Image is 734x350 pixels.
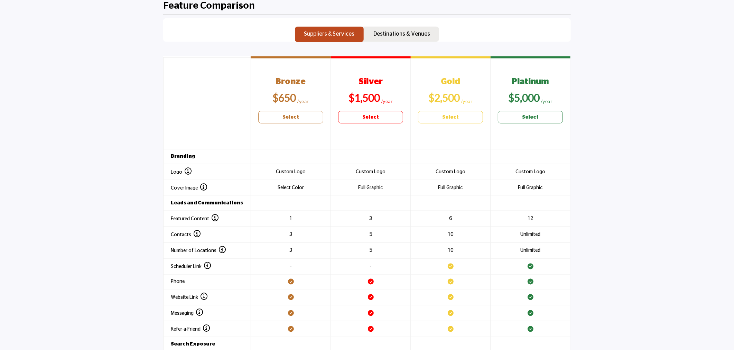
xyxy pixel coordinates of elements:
td: - [331,258,411,274]
span: 6 [449,216,452,221]
span: Website Link [171,295,207,300]
p: Destinations & Venues [374,30,430,38]
th: Phone [164,274,251,289]
span: 3 [289,232,292,237]
span: Custom Logo [276,169,306,174]
td: - [251,258,331,274]
span: 12 [528,216,533,221]
span: 5 [369,248,372,253]
span: Contacts [171,232,201,237]
strong: Search Exposure [171,342,215,347]
span: Unlimited [520,232,540,237]
span: 3 [369,216,372,221]
p: Suppliers & Services [304,30,355,38]
span: Custom Logo [356,169,385,174]
button: Suppliers & Services [295,27,364,43]
strong: Leads and Communications [171,201,243,205]
span: Cover Image [171,186,207,191]
span: Messaging [171,311,203,316]
span: Full Graphic [438,185,463,190]
span: Select Color [278,185,304,190]
span: 3 [289,248,292,253]
span: Number of Locations [171,248,226,253]
button: Destinations & Venues [365,27,439,43]
span: Logo [171,170,192,175]
span: 5 [369,232,372,237]
span: Unlimited [520,248,540,253]
span: Scheduler Link [171,264,211,269]
span: 10 [448,232,453,237]
span: Custom Logo [436,169,465,174]
span: 10 [448,248,453,253]
span: Full Graphic [359,185,383,190]
h2: Feature Comparison [163,0,255,12]
span: Featured Content [171,217,219,221]
span: Custom Logo [515,169,545,174]
span: 1 [289,216,292,221]
strong: Branding [171,154,195,159]
span: Refer-a-Friend [171,327,210,332]
span: Full Graphic [518,185,543,190]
